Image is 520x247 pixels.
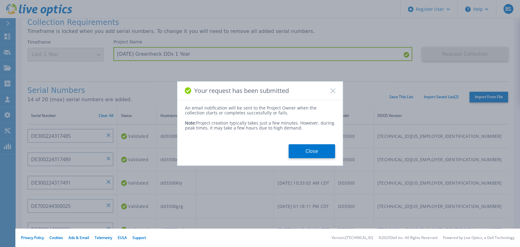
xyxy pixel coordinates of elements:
button: Close [289,144,335,158]
li: © 2025 Dell Inc. All Rights Reserved [379,236,437,240]
a: Cookies [49,235,63,240]
a: Ads & Email [69,235,89,240]
a: Privacy Policy [21,235,44,240]
a: Support [132,235,146,240]
span: Your request has been submitted [194,87,289,94]
div: Project creation typically takes just a few minutes. However, during peak times, it may take a fe... [185,116,335,130]
li: Powered by Live Optics, a Dell Technology [443,236,514,240]
a: EULA [118,235,127,240]
div: An email notification will be sent to the Project Owner when the collection starts or completes s... [185,106,335,115]
li: Version: [TECHNICAL_ID] [332,236,373,240]
span: Note: [185,120,196,126]
a: Telemetry [95,235,112,240]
